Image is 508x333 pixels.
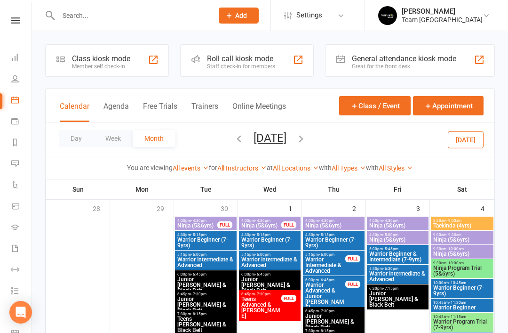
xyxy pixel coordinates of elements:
[319,309,334,313] span: - 7:30pm
[369,223,427,228] span: Ninja (5&6yrs)
[9,301,32,324] div: Open Intercom Messenger
[305,282,346,310] span: Warrior Advanced & Junior [PERSON_NAME]
[288,200,302,216] div: 1
[449,281,466,285] span: - 10:45am
[177,316,235,333] span: Teens [PERSON_NAME] & Black Belt
[255,219,270,223] span: - 4:30pm
[339,96,411,115] button: Class / Event
[433,319,492,330] span: Warrior Program Trial (7-9yrs)
[446,247,464,251] span: - 10:00am
[402,16,483,24] div: Team [GEOGRAPHIC_DATA]
[255,272,270,276] span: - 6:45pm
[383,219,398,223] span: - 4:30pm
[332,164,366,172] a: All Types
[177,292,235,296] span: 6:45pm
[207,63,275,70] div: Staff check-in for members
[177,237,235,248] span: Warrior Beginner (7-9yrs)
[305,237,363,248] span: Warrior Beginner (7-9yrs)
[319,329,334,333] span: - 8:15pm
[56,9,206,22] input: Search...
[241,237,299,248] span: Warrior Beginner (7-9yrs)
[305,252,346,257] span: 5:15pm
[448,131,484,148] button: [DATE]
[433,285,492,296] span: Warrior Beginner (7-9yrs)
[433,281,492,285] span: 10:00am
[366,164,379,171] strong: with
[352,54,456,63] div: General attendance kiosk mode
[157,200,174,216] div: 29
[402,7,483,16] div: [PERSON_NAME]
[72,54,130,63] div: Class kiosk mode
[305,233,363,237] span: 4:30pm
[241,296,282,319] span: Teens Advanced & [PERSON_NAME]
[241,292,282,296] span: 6:45pm
[191,219,206,223] span: - 4:30pm
[369,233,427,237] span: 4:30pm
[433,237,492,243] span: Ninja (5&6yrs)
[433,315,492,319] span: 10:45am
[241,272,299,276] span: 6:00pm
[369,271,427,282] span: Warrior Intermediate & Advanced
[207,54,275,63] div: Roll call kiosk mode
[281,295,296,302] div: FULL
[174,179,238,199] th: Tue
[319,233,334,237] span: - 5:15pm
[383,267,398,271] span: - 6:30pm
[305,257,346,274] span: Warrior Intermediate & Advanced
[296,5,322,26] span: Settings
[433,223,492,228] span: Taekinda (4yrs)
[177,296,235,313] span: Junior [PERSON_NAME] & Black Belt
[11,69,32,90] a: People
[369,291,427,308] span: Junior [PERSON_NAME] & Black Belt
[449,301,466,305] span: - 11:30am
[11,48,32,69] a: Dashboard
[177,312,235,316] span: 7:30pm
[379,164,413,172] a: All Styles
[446,219,461,223] span: - 9:00am
[191,292,206,296] span: - 7:30pm
[446,261,464,265] span: - 10:00am
[238,179,302,199] th: Wed
[383,247,398,251] span: - 5:45pm
[433,251,492,257] span: Ninja (5&6yrs)
[255,252,270,257] span: - 6:00pm
[345,255,360,262] div: FULL
[94,130,133,147] button: Week
[143,102,177,122] button: Free Trials
[11,196,32,218] a: Product Sales
[433,265,492,276] span: Ninja Program Trial (5&6yrs)
[59,130,94,147] button: Day
[433,219,492,223] span: 8:30am
[241,233,299,237] span: 4:30pm
[11,112,32,133] a: Payments
[273,164,319,172] a: All Locations
[433,247,492,251] span: 9:30am
[305,219,363,223] span: 4:00pm
[177,252,235,257] span: 5:15pm
[352,63,456,70] div: Great for the front desk
[369,219,427,223] span: 4:00pm
[177,276,235,293] span: Junior [PERSON_NAME] & Black Belt
[133,130,175,147] button: Month
[433,305,492,310] span: Warrior Beginner
[319,252,334,257] span: - 6:00pm
[191,233,206,237] span: - 5:15pm
[46,179,110,199] th: Sun
[217,164,267,172] a: All Instructors
[319,164,332,171] strong: with
[235,12,247,19] span: Add
[217,221,232,228] div: FULL
[219,8,259,24] button: Add
[11,90,32,112] a: Calendar
[383,233,398,237] span: - 5:00pm
[433,233,492,237] span: 9:00am
[191,272,206,276] span: - 6:45pm
[191,312,206,316] span: - 8:15pm
[127,164,173,171] strong: You are viewing
[11,133,32,154] a: Reports
[369,286,427,291] span: 6:30pm
[177,257,235,268] span: Warrior Intermediate & Advanced
[416,200,429,216] div: 3
[255,233,270,237] span: - 5:15pm
[378,6,397,25] img: thumb_image1603260965.png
